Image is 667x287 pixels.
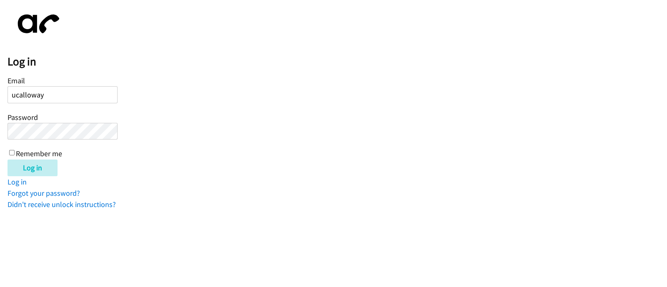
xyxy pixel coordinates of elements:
label: Remember me [16,149,62,159]
label: Password [8,112,38,122]
label: Email [8,76,25,85]
input: Log in [8,160,58,176]
a: Log in [8,177,27,187]
img: aphone-8a226864a2ddd6a5e75d1ebefc011f4aa8f32683c2d82f3fb0802fe031f96514.svg [8,7,66,40]
a: Didn't receive unlock instructions? [8,200,116,209]
h2: Log in [8,55,667,69]
a: Forgot your password? [8,188,80,198]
